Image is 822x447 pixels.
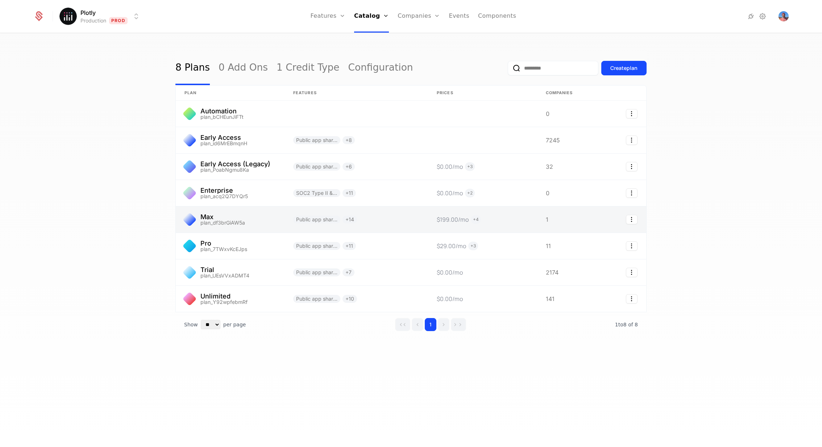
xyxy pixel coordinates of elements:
[626,135,638,145] button: Select action
[451,318,466,331] button: Go to last page
[779,11,789,21] button: Open user button
[109,17,128,24] span: Prod
[175,51,210,85] a: 8 Plans
[626,241,638,251] button: Select action
[80,8,96,17] span: Plotly
[59,8,77,25] img: Plotly
[615,322,635,327] span: 1 to 8 of
[395,318,466,331] div: Page navigation
[758,12,767,21] a: Settings
[626,188,638,198] button: Select action
[601,61,647,75] button: Createplan
[428,85,537,101] th: Prices
[626,268,638,277] button: Select action
[626,294,638,304] button: Select action
[175,312,647,337] div: Table pagination
[285,85,428,101] th: Features
[537,85,595,101] th: Companies
[610,64,638,72] div: Create plan
[348,51,413,85] a: Configuration
[626,162,638,171] button: Select action
[176,85,285,101] th: plan
[277,51,340,85] a: 1 Credit Type
[201,320,220,329] select: Select page size
[779,11,789,21] img: Louis-Alexandre Huard
[438,318,449,331] button: Go to next page
[626,109,638,118] button: Select action
[626,215,638,224] button: Select action
[219,51,268,85] a: 0 Add Ons
[184,321,198,328] span: Show
[80,17,106,24] div: Production
[615,322,638,327] span: 8
[62,8,141,24] button: Select environment
[412,318,423,331] button: Go to previous page
[747,12,755,21] a: Integrations
[223,321,246,328] span: per page
[425,318,436,331] button: Go to page 1
[395,318,410,331] button: Go to first page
